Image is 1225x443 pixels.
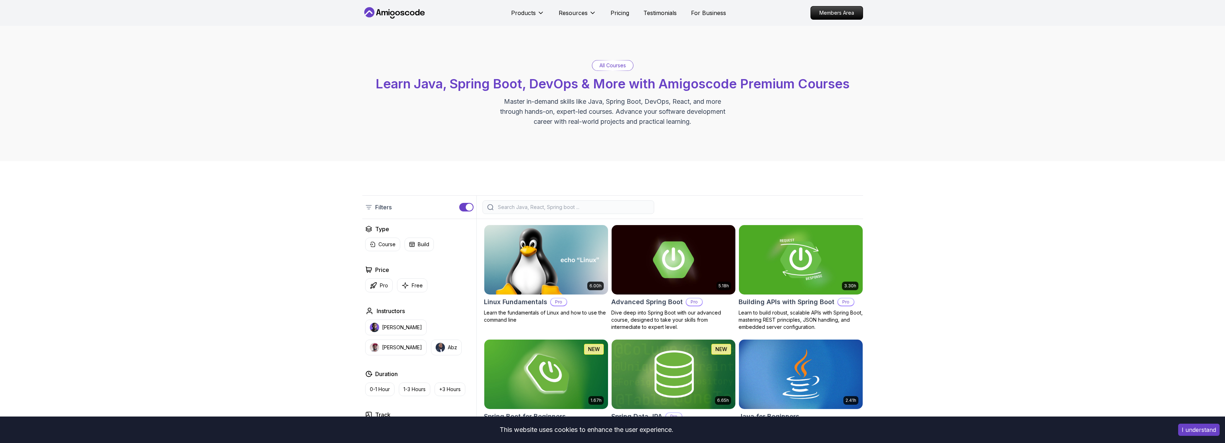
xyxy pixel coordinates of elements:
button: +3 Hours [435,383,465,396]
a: For Business [691,9,726,17]
a: Linux Fundamentals card6.00hLinux FundamentalsProLearn the fundamentals of Linux and how to use t... [484,225,608,323]
button: instructor img[PERSON_NAME] [365,320,427,335]
p: All Courses [599,62,626,69]
a: Java for Beginners card2.41hJava for BeginnersBeginner-friendly Java course for essential program... [739,339,863,438]
p: Pro [686,298,702,306]
p: Master in-demand skills like Java, Spring Boot, DevOps, React, and more through hands-on, expert-... [493,97,733,127]
a: Members Area [810,6,863,20]
img: instructor img [370,343,379,352]
div: This website uses cookies to enhance the user experience. [5,422,1167,438]
p: Learn the fundamentals of Linux and how to use the command line [484,309,608,323]
h2: Advanced Spring Boot [611,297,683,307]
a: Advanced Spring Boot card5.18hAdvanced Spring BootProDive deep into Spring Boot with our advanced... [611,225,736,331]
button: instructor img[PERSON_NAME] [365,340,427,355]
img: instructor img [370,323,379,332]
p: Members Area [811,6,863,19]
img: Building APIs with Spring Boot card [739,225,863,294]
h2: Price [375,266,389,274]
p: 3.30h [844,283,856,289]
p: [PERSON_NAME] [382,344,422,351]
h2: Building APIs with Spring Boot [739,297,834,307]
img: Spring Data JPA card [612,340,735,409]
p: Abz [448,344,457,351]
p: Pro [666,413,682,420]
p: Resources [559,9,588,17]
h2: Instructors [377,307,405,315]
button: Free [397,278,427,292]
p: Filters [375,203,392,211]
p: 1.67h [591,398,602,403]
p: Pro [838,298,854,306]
p: Free [412,282,423,289]
button: 1-3 Hours [399,383,430,396]
p: Pro [551,298,567,306]
p: 6.65h [717,398,729,403]
button: Pro [365,278,393,292]
h2: Linux Fundamentals [484,297,547,307]
button: Build [405,238,434,251]
img: Advanced Spring Boot card [612,225,735,294]
a: Building APIs with Spring Boot card3.30hBuilding APIs with Spring BootProLearn to build robust, s... [739,225,863,331]
button: Resources [559,9,596,23]
p: Dive deep into Spring Boot with our advanced course, designed to take your skills from intermedia... [611,309,736,331]
button: Accept cookies [1178,424,1220,436]
p: 6.00h [589,283,602,289]
p: 1-3 Hours [403,386,426,393]
a: Spring Data JPA card6.65hNEWSpring Data JPAProMaster database management, advanced querying, and ... [611,339,736,438]
p: 5.18h [719,283,729,289]
img: Spring Boot for Beginners card [484,340,608,409]
p: [PERSON_NAME] [382,324,422,331]
h2: Java for Beginners [739,412,799,422]
button: 0-1 Hour [365,383,395,396]
h2: Duration [375,370,398,378]
h2: Spring Boot for Beginners [484,412,566,422]
h2: Type [375,225,389,233]
span: Learn Java, Spring Boot, DevOps & More with Amigoscode Premium Courses [376,76,849,92]
p: Build [418,241,429,248]
p: 2.41h [846,398,856,403]
a: Testimonials [643,9,677,17]
img: Java for Beginners card [739,340,863,409]
p: Products [511,9,536,17]
p: NEW [715,346,727,353]
p: NEW [588,346,600,353]
input: Search Java, React, Spring boot ... [496,204,650,211]
button: instructor imgAbz [431,340,462,355]
p: 0-1 Hour [370,386,390,393]
p: Course [378,241,396,248]
p: Pro [380,282,388,289]
img: instructor img [436,343,445,352]
button: Products [511,9,544,23]
img: Linux Fundamentals card [484,225,608,294]
button: Course [365,238,400,251]
p: Learn to build robust, scalable APIs with Spring Boot, mastering REST principles, JSON handling, ... [739,309,863,331]
a: Pricing [611,9,629,17]
a: Spring Boot for Beginners card1.67hNEWSpring Boot for BeginnersBuild a CRUD API with Spring Boot ... [484,339,608,438]
h2: Track [375,410,391,419]
p: +3 Hours [439,386,461,393]
h2: Spring Data JPA [611,412,662,422]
